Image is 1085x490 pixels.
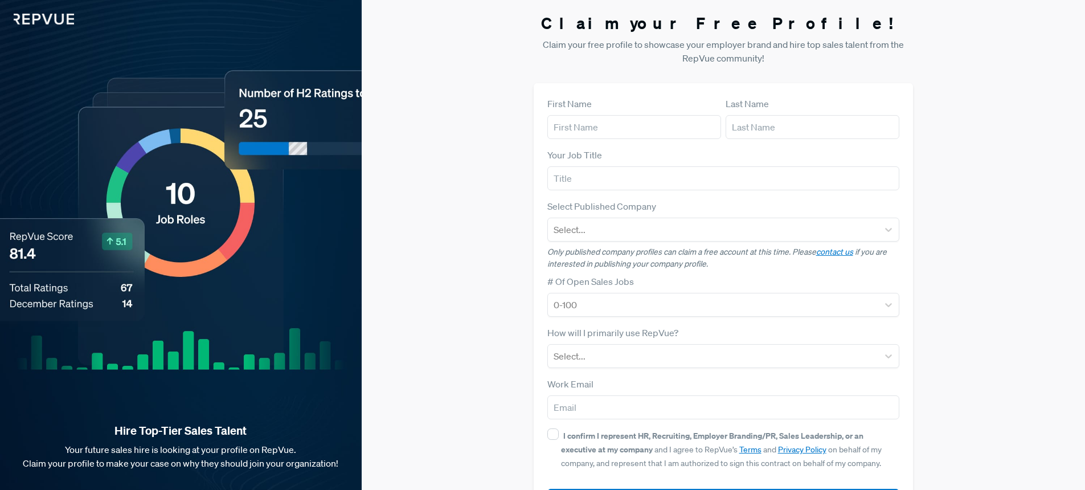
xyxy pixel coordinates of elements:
label: Your Job Title [547,148,602,162]
label: # Of Open Sales Jobs [547,275,634,288]
label: First Name [547,97,592,111]
a: Privacy Policy [778,444,826,455]
input: First Name [547,115,721,139]
a: contact us [816,247,853,257]
label: How will I primarily use RepVue? [547,326,678,340]
input: Last Name [726,115,899,139]
p: Your future sales hire is looking at your profile on RepVue. Claim your profile to make your case... [18,443,343,470]
span: and I agree to RepVue’s and on behalf of my company, and represent that I am authorized to sign t... [561,431,882,468]
strong: I confirm I represent HR, Recruiting, Employer Branding/PR, Sales Leadership, or an executive at ... [561,430,863,455]
a: Terms [739,444,761,455]
p: Claim your free profile to showcase your employer brand and hire top sales talent from the RepVue... [534,38,914,65]
input: Email [547,395,900,419]
h3: Claim your Free Profile! [534,14,914,33]
p: Only published company profiles can claim a free account at this time. Please if you are interest... [547,246,900,270]
label: Work Email [547,377,593,391]
label: Select Published Company [547,199,656,213]
label: Last Name [726,97,769,111]
input: Title [547,166,900,190]
strong: Hire Top-Tier Sales Talent [18,423,343,438]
